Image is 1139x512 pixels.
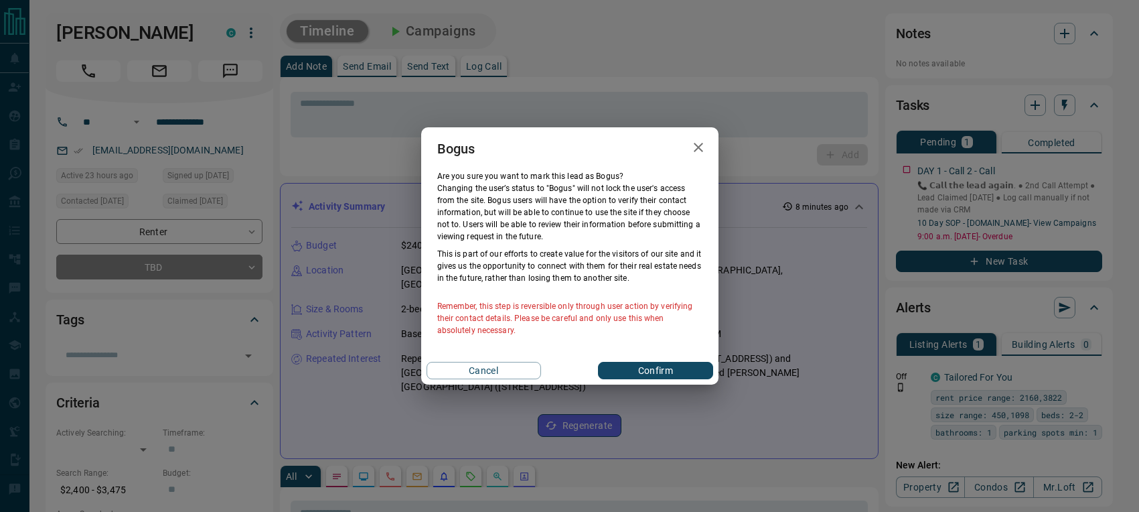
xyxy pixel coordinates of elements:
h2: Bogus [421,127,491,170]
p: Remember, this step is reversible only through user action by verifying their contact details. Pl... [437,300,702,336]
button: Cancel [427,362,541,379]
p: This is part of our efforts to create value for the visitors of our site and it gives us the oppo... [437,248,702,284]
button: Confirm [598,362,712,379]
p: Are you sure you want to mark this lead as Bogus ? [437,170,702,182]
p: Changing the user’s status to "Bogus" will not lock the user's access from the site. Bogus users ... [437,182,702,243]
